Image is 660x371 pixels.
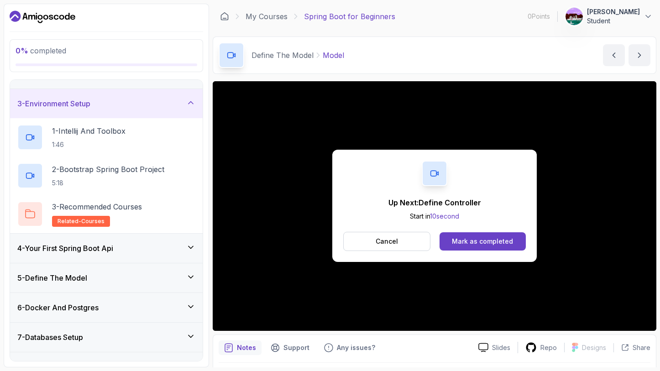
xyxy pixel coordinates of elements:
[566,8,583,25] img: user profile image
[52,125,126,136] p: 1 - Intellij And Toolbox
[10,263,203,293] button: 5-Define The Model
[52,164,164,175] p: 2 - Bootstrap Spring Boot Project
[440,232,526,251] button: Mark as completed
[52,201,142,212] p: 3 - Recommended Courses
[388,197,481,208] p: Up Next: Define Controller
[337,343,375,352] p: Any issues?
[52,140,126,149] p: 1:46
[17,125,195,150] button: 1-Intellij And Toolbox1:46
[633,343,650,352] p: Share
[10,293,203,322] button: 6-Docker And Postgres
[582,343,606,352] p: Designs
[528,12,550,21] p: 0 Points
[17,243,113,254] h3: 4 - Your First Spring Boot Api
[323,50,344,61] p: Model
[16,46,66,55] span: completed
[492,343,510,352] p: Slides
[17,302,99,313] h3: 6 - Docker And Postgres
[540,343,557,352] p: Repo
[265,340,315,355] button: Support button
[246,11,288,22] a: My Courses
[58,218,105,225] span: related-courses
[388,212,481,221] p: Start in
[10,323,203,352] button: 7-Databases Setup
[220,12,229,21] a: Dashboard
[376,237,398,246] p: Cancel
[16,46,28,55] span: 0 %
[213,81,656,331] iframe: 1 - Model
[613,343,650,352] button: Share
[319,340,381,355] button: Feedback button
[17,201,195,227] button: 3-Recommended Coursesrelated-courses
[219,340,262,355] button: notes button
[603,44,625,66] button: previous content
[17,98,90,109] h3: 3 - Environment Setup
[10,10,75,24] a: Dashboard
[430,212,459,220] span: 10 second
[629,44,650,66] button: next content
[251,50,314,61] p: Define The Model
[10,89,203,118] button: 3-Environment Setup
[587,16,640,26] p: Student
[52,178,164,188] p: 5:18
[565,7,653,26] button: user profile image[PERSON_NAME]Student
[17,163,195,188] button: 2-Bootstrap Spring Boot Project5:18
[471,343,518,352] a: Slides
[452,237,513,246] div: Mark as completed
[304,11,395,22] p: Spring Boot for Beginners
[343,232,430,251] button: Cancel
[283,343,309,352] p: Support
[17,272,87,283] h3: 5 - Define The Model
[237,343,256,352] p: Notes
[10,234,203,263] button: 4-Your First Spring Boot Api
[17,332,83,343] h3: 7 - Databases Setup
[518,342,564,353] a: Repo
[587,7,640,16] p: [PERSON_NAME]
